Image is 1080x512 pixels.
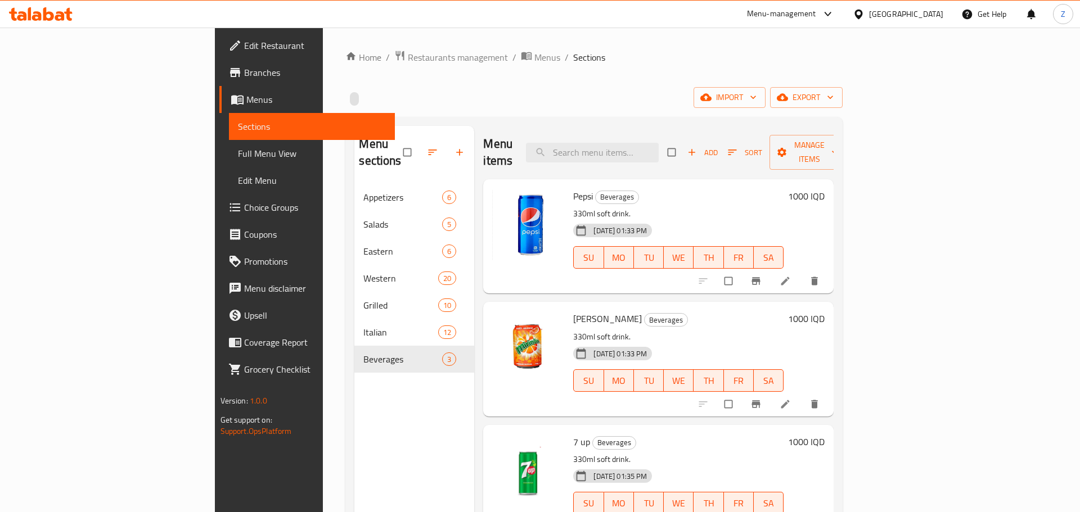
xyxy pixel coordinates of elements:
a: Sections [229,113,395,140]
span: Beverages [593,436,636,449]
span: WE [668,495,689,511]
span: Beverages [363,352,442,366]
span: 3 [443,354,456,365]
a: Edit Menu [229,167,395,194]
a: Full Menu View [229,140,395,167]
button: WE [664,246,694,269]
span: Pepsi [573,188,593,205]
span: FR [728,250,749,266]
span: Version: [220,393,248,408]
button: Branch-specific-item [744,269,771,293]
span: [DATE] 01:35 PM [589,471,651,482]
a: Menu disclaimer [219,275,395,302]
button: SU [573,246,604,269]
img: 7 up [492,434,564,506]
div: Beverages [595,191,639,204]
div: Eastern6 [354,238,474,265]
span: TU [638,250,659,266]
a: Edit menu item [780,398,793,410]
span: FR [728,373,749,389]
span: Sections [573,51,605,64]
span: SA [758,250,779,266]
div: items [442,218,456,231]
button: FR [724,246,754,269]
span: Restaurants management [408,51,508,64]
a: Menus [521,50,560,65]
button: SA [754,246,784,269]
span: Eastern [363,244,442,258]
span: 6 [443,246,456,257]
div: items [438,298,456,312]
span: Manage items [778,138,840,166]
a: Coverage Report [219,329,395,356]
span: 6 [443,192,456,203]
span: WE [668,373,689,389]
a: Promotions [219,248,395,275]
button: FR [724,369,754,392]
nav: Menu sections [354,179,474,377]
span: Promotions [244,255,386,268]
div: items [438,271,456,285]
span: [DATE] 01:33 PM [589,348,651,359]
div: Appetizers6 [354,184,474,211]
div: items [442,352,456,366]
span: TH [698,250,719,266]
div: Salads [363,218,442,231]
a: Coupons [219,221,395,248]
div: items [438,325,456,339]
button: MO [604,369,634,392]
span: 7 up [573,433,590,450]
span: Upsell [244,309,386,322]
span: SU [578,495,599,511]
button: delete [802,392,829,416]
span: Sort sections [420,140,447,165]
span: SU [578,373,599,389]
span: Italian [363,325,438,339]
img: Mirinda [492,311,564,383]
span: Menus [534,51,560,64]
span: MO [609,250,629,266]
button: TH [694,369,723,392]
a: Choice Groups [219,194,395,221]
p: 330ml soft drink. [573,452,784,466]
button: Manage items [769,135,849,170]
span: 5 [443,219,456,230]
span: Menus [246,93,386,106]
button: import [694,87,766,108]
div: [GEOGRAPHIC_DATA] [869,8,943,20]
span: Coverage Report [244,336,386,349]
div: Beverages3 [354,346,474,373]
div: Western20 [354,265,474,292]
span: Sort items [721,144,769,161]
div: Menu-management [747,7,816,21]
a: Grocery Checklist [219,356,395,383]
span: MO [609,373,629,389]
span: Appetizers [363,191,442,204]
span: Western [363,271,438,285]
button: TU [634,246,664,269]
span: Select all sections [397,142,420,163]
a: Menus [219,86,395,113]
span: Edit Restaurant [244,39,386,52]
a: Upsell [219,302,395,329]
span: SU [578,250,599,266]
span: SA [758,495,779,511]
button: Add section [447,140,474,165]
span: Sort [728,146,762,159]
span: Coupons [244,228,386,241]
span: Beverages [645,314,687,327]
span: SA [758,373,779,389]
span: Grocery Checklist [244,363,386,376]
span: [DATE] 01:33 PM [589,225,651,236]
a: Edit menu item [780,275,793,287]
h2: Menu items [483,135,512,169]
span: Sections [238,120,386,133]
li: / [512,51,516,64]
button: delete [802,269,829,293]
span: FR [728,495,749,511]
input: search [526,143,659,162]
div: items [442,191,456,204]
p: 330ml soft drink. [573,207,784,221]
